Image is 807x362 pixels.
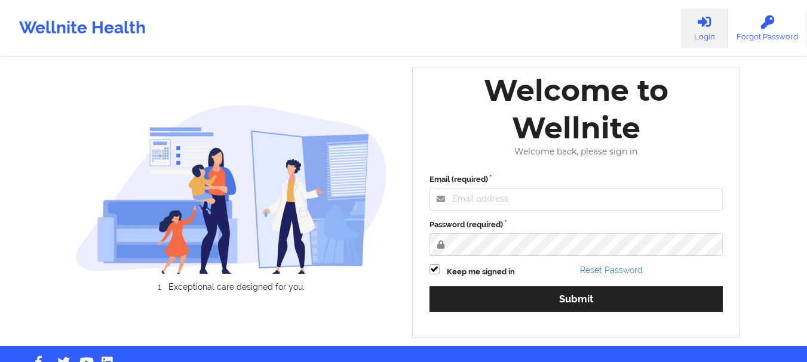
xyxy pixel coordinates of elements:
label: Keep me signed in [447,266,515,278]
label: Password (required) [429,219,723,231]
div: Welcome to Wellnite [421,72,732,147]
a: Reset Password [580,265,643,275]
button: Submit [429,286,723,312]
div: Welcome back, please sign in [421,147,732,157]
a: Login [681,8,728,48]
li: Exceptional care designed for you. [86,282,387,292]
label: Email (required) [429,174,723,185]
img: wellnite-auth-hero_200.c722682e.png [75,104,387,273]
input: Email address [429,188,723,211]
a: Forgot Password [728,8,807,48]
